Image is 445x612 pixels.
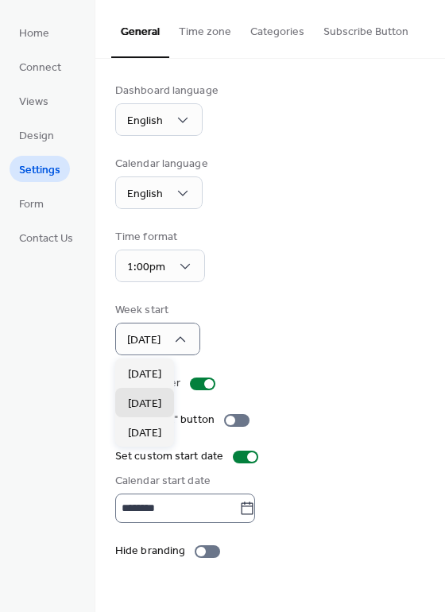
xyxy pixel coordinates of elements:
[19,25,49,42] span: Home
[10,53,71,79] a: Connect
[128,366,161,383] span: [DATE]
[19,196,44,213] span: Form
[127,330,161,351] span: [DATE]
[128,396,161,413] span: [DATE]
[127,110,163,132] span: English
[128,425,161,442] span: [DATE]
[115,543,185,560] div: Hide branding
[10,19,59,45] a: Home
[115,229,202,246] div: Time format
[19,60,61,76] span: Connect
[115,473,422,490] div: Calendar start date
[10,87,58,114] a: Views
[115,83,219,99] div: Dashboard language
[10,224,83,250] a: Contact Us
[10,122,64,148] a: Design
[10,156,70,182] a: Settings
[127,184,163,205] span: English
[10,190,53,216] a: Form
[19,94,48,110] span: Views
[127,257,165,278] span: 1:00pm
[19,128,54,145] span: Design
[19,230,73,247] span: Contact Us
[115,156,208,172] div: Calendar language
[19,162,60,179] span: Settings
[115,448,223,465] div: Set custom start date
[115,302,197,319] div: Week start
